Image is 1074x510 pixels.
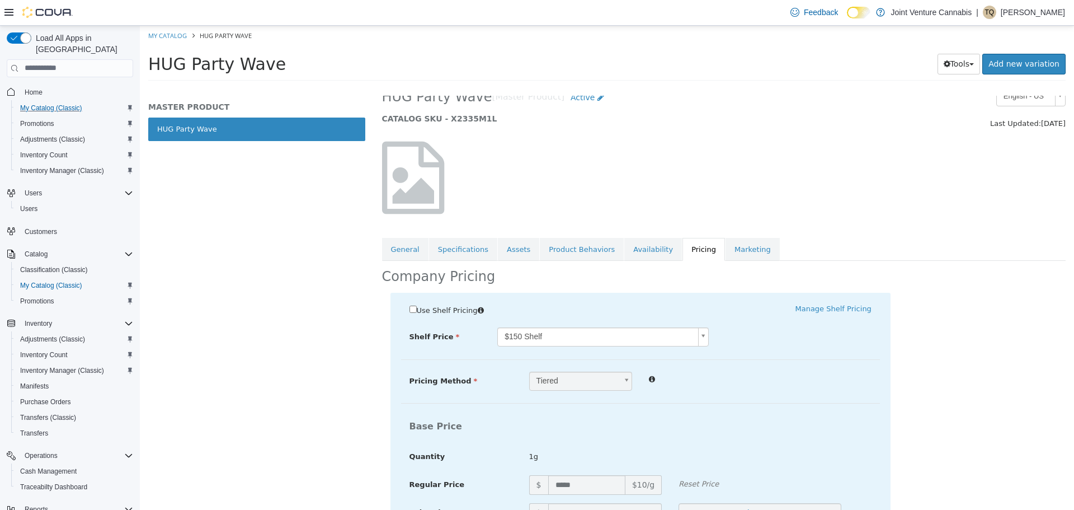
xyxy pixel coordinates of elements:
small: [Master Product] [352,67,425,76]
span: Cash Management [16,465,133,478]
a: Adjustments (Classic) [16,333,89,346]
button: Cash Management [11,464,138,479]
span: HUG Party Wave [8,29,146,48]
span: Inventory Manager (Classic) [16,164,133,177]
span: English - US [857,62,911,79]
span: Tiered [390,347,477,364]
span: Transfers (Classic) [20,413,76,422]
button: Classification (Classic) [11,262,138,278]
span: Catalog [20,247,133,261]
button: Select Date [539,478,701,497]
a: Inventory Manager (Classic) [16,364,109,377]
span: My Catalog (Classic) [16,279,133,292]
img: Cova [22,7,73,18]
span: Promotions [20,297,54,306]
a: Transfers [16,427,53,440]
button: Adjustments (Classic) [11,132,138,147]
a: English - US [856,62,926,81]
a: Manifests [16,380,53,393]
span: Classification (Classic) [20,265,88,274]
span: Traceabilty Dashboard [16,480,133,494]
span: Customers [20,224,133,238]
span: Adjustments (Classic) [16,133,133,146]
a: Pricing [543,212,585,236]
span: Cash Management [20,467,77,476]
button: Home [2,84,138,100]
p: Joint Venture Cannabis [891,6,972,19]
span: Inventory [20,317,133,330]
span: My Catalog (Classic) [16,101,133,115]
a: Specifications [289,212,357,236]
button: Manifests [11,378,138,394]
button: Operations [20,449,62,462]
button: Inventory Count [11,347,138,363]
em: Reset Price [539,454,579,462]
span: Promotions [20,119,54,128]
div: Terrence Quarles [983,6,996,19]
button: Inventory [20,317,56,330]
button: Users [11,201,138,217]
span: Traceabilty Dashboard [20,483,87,492]
a: General [242,212,289,236]
span: Inventory Count [16,348,133,362]
a: My Catalog (Classic) [16,101,87,115]
button: Catalog [20,247,52,261]
p: [PERSON_NAME] [1001,6,1065,19]
span: Customers [25,227,57,236]
a: Inventory Manager (Classic) [16,164,109,177]
span: Dark Mode [847,18,847,19]
span: Purchase Orders [20,397,71,406]
h2: Company Pricing [242,242,356,260]
span: Users [16,202,133,216]
span: Transfers (Classic) [16,411,133,424]
span: HUG Party Wave [60,6,112,14]
span: $ [389,478,408,497]
a: Assets [358,212,399,236]
a: Add new variation [842,28,926,49]
span: Inventory Count [16,148,133,162]
p: | [976,6,978,19]
a: Marketing [586,212,640,236]
span: Adjustments (Classic) [20,335,85,344]
button: Users [20,186,46,200]
a: Home [20,86,47,99]
a: Promotions [16,294,59,308]
a: HUG Party Wave [8,92,225,115]
a: Promotions [16,117,59,130]
a: Users [16,202,42,216]
h5: CATALOG SKU - X2335M1L [242,88,751,98]
h4: Base Price [261,395,740,407]
button: Inventory [2,316,138,331]
a: Cash Management [16,465,81,478]
span: Feedback [804,7,838,18]
span: [DATE] [901,93,926,102]
span: Home [25,88,43,97]
a: Active [425,62,470,82]
a: Transfers (Classic) [16,411,81,424]
span: Inventory Count [20,151,68,160]
a: Customers [20,225,62,238]
span: Inventory Manager (Classic) [20,366,104,375]
span: Users [20,204,37,213]
span: Inventory Count [20,350,68,359]
span: Transfers [16,427,133,440]
a: Inventory Count [16,148,72,162]
span: Catalog [25,250,48,259]
input: Use Shelf Pricing [270,280,277,287]
span: Promotions [16,117,133,130]
button: Promotions [11,116,138,132]
a: Classification (Classic) [16,263,92,277]
span: Purchase Orders [16,395,133,409]
button: Inventory Manager (Classic) [11,363,138,378]
span: Classification (Classic) [16,263,133,277]
span: Users [20,186,133,200]
h5: MASTER PRODUCT [8,76,225,86]
a: My Catalog [8,6,47,14]
span: My Catalog (Classic) [20,104,82,113]
span: TQ [985,6,995,19]
span: Pricing Method [270,351,338,359]
button: Transfers (Classic) [11,410,138,425]
span: 1g [381,425,560,437]
span: Inventory Manager (Classic) [16,364,133,377]
span: Operations [20,449,133,462]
